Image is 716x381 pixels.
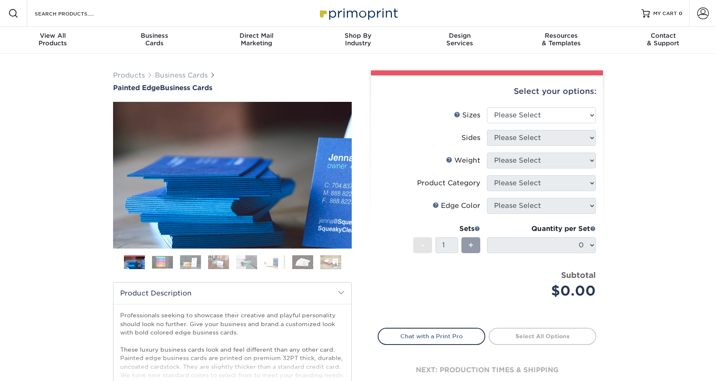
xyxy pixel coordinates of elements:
[155,71,208,79] a: Business Cards
[468,239,474,251] span: +
[2,32,104,47] div: Products
[307,32,409,47] div: Industry
[320,255,341,270] img: Business Cards 08
[180,255,201,270] img: Business Cards 03
[489,328,596,345] a: Select All Options
[236,255,257,270] img: Business Cards 05
[493,281,596,301] div: $0.00
[378,328,485,345] a: Chat with a Print Pro
[378,75,596,107] div: Select your options:
[446,156,480,166] div: Weight
[612,27,714,54] a: Contact& Support
[510,32,612,47] div: & Templates
[292,255,313,270] img: Business Cards 07
[612,32,714,39] span: Contact
[421,239,425,251] span: -
[413,224,480,234] div: Sets
[612,32,714,47] div: & Support
[113,84,160,92] span: Painted Edge
[409,32,510,39] span: Design
[461,133,480,143] div: Sides
[409,27,510,54] a: DesignServices
[2,32,104,39] span: View All
[206,32,307,47] div: Marketing
[104,27,206,54] a: BusinessCards
[454,110,480,120] div: Sizes
[409,32,510,47] div: Services
[307,27,409,54] a: Shop ByIndustry
[113,84,352,92] a: Painted EdgeBusiness Cards
[208,255,229,270] img: Business Cards 04
[152,256,173,269] img: Business Cards 02
[561,270,596,280] strong: Subtotal
[104,32,206,47] div: Cards
[113,56,352,295] img: Painted Edge 01
[2,27,104,54] a: View AllProducts
[34,8,116,18] input: SEARCH PRODUCTS.....
[433,201,480,211] div: Edge Color
[510,32,612,39] span: Resources
[206,27,307,54] a: Direct MailMarketing
[113,283,351,304] h2: Product Description
[307,32,409,39] span: Shop By
[264,255,285,270] img: Business Cards 06
[113,84,352,92] h1: Business Cards
[104,32,206,39] span: Business
[206,32,307,39] span: Direct Mail
[653,10,677,17] span: MY CART
[487,224,596,234] div: Quantity per Set
[124,252,145,273] img: Business Cards 01
[510,27,612,54] a: Resources& Templates
[113,71,145,79] a: Products
[679,10,683,16] span: 0
[316,4,400,22] img: Primoprint
[417,178,480,188] div: Product Category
